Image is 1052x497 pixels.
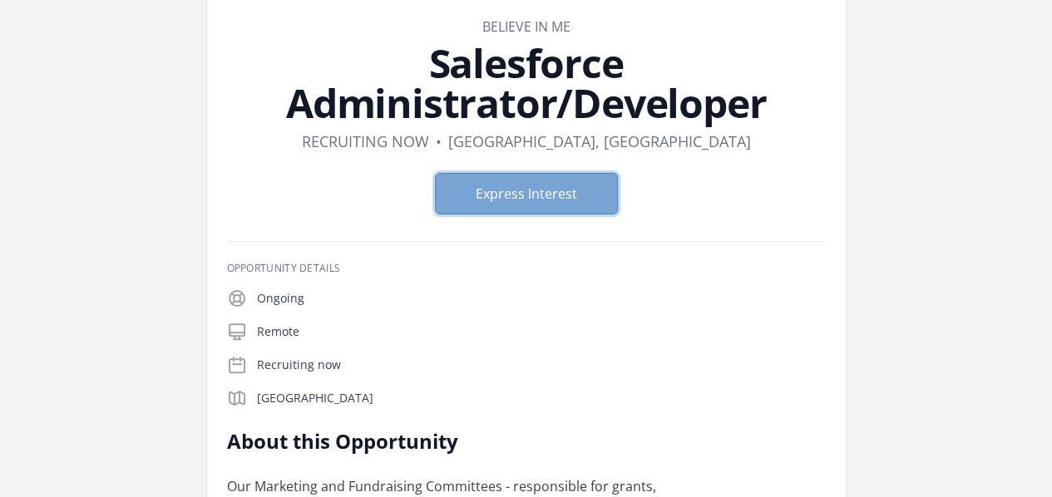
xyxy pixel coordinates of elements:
h2: About this Opportunity [227,428,714,455]
p: [GEOGRAPHIC_DATA] [257,390,826,406]
a: Believe in Me [482,17,570,36]
h3: Opportunity Details [227,262,826,275]
div: • [436,130,442,153]
button: Express Interest [435,173,618,214]
p: Ongoing [257,290,826,307]
h1: Salesforce Administrator/Developer [227,43,826,123]
p: Remote [257,323,826,340]
dd: Recruiting now [302,130,429,153]
dd: [GEOGRAPHIC_DATA], [GEOGRAPHIC_DATA] [448,130,751,153]
p: Recruiting now [257,357,826,373]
